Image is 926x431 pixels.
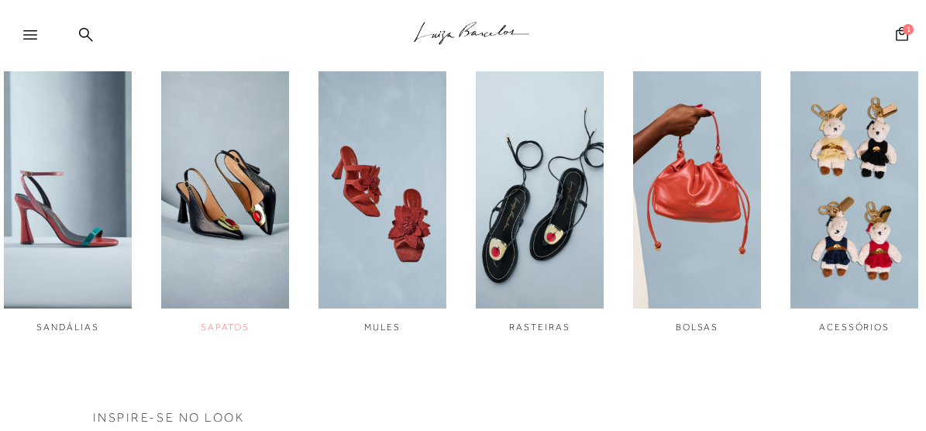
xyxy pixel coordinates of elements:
[318,69,446,334] a: imagem do link MULES
[633,69,761,334] a: imagem do link BOLSAS
[891,26,913,47] button: 1
[509,322,570,333] span: RASTEIRAS
[318,69,446,309] img: imagem do link
[790,69,918,334] a: imagem do link ACESSÓRIOS
[36,322,98,333] span: SANDÁLIAS
[93,412,834,424] h3: INSPIRE-SE NO LOOK
[201,322,250,333] span: SAPATOS
[4,69,132,309] img: imagem do link
[633,69,761,309] img: imagem do link
[633,69,761,334] div: 5 / 6
[364,322,401,333] span: MULES
[318,69,446,334] div: 3 / 6
[161,69,289,309] img: imagem do link
[476,69,604,334] div: 4 / 6
[476,69,604,309] img: imagem do link
[790,69,918,334] div: 6 / 6
[4,69,132,334] div: 1 / 6
[903,24,914,35] span: 1
[161,69,289,334] div: 2 / 6
[819,322,890,333] span: ACESSÓRIOS
[676,322,719,333] span: BOLSAS
[790,69,918,309] img: imagem do link
[161,69,289,334] a: imagem do link SAPATOS
[476,69,604,334] a: imagem do link RASTEIRAS
[4,69,132,334] a: imagem do link SANDÁLIAS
